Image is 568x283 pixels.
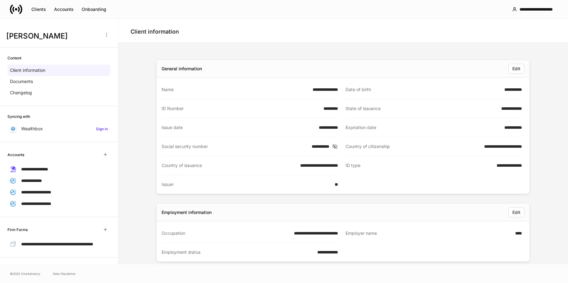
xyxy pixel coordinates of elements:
[78,4,110,14] button: Onboarding
[54,6,74,12] div: Accounts
[27,4,50,14] button: Clients
[162,143,308,150] div: Social security number
[7,65,110,76] a: Client information
[82,6,106,12] div: Onboarding
[162,230,290,236] div: Occupation
[7,76,110,87] a: Documents
[162,124,315,131] div: Issue date
[10,90,32,96] p: Changelog
[31,6,46,12] div: Clients
[346,124,501,131] div: Expiration date
[131,28,179,35] h4: Client information
[162,105,320,112] div: ID Number
[512,66,520,72] div: Edit
[508,64,524,74] button: Edit
[6,31,99,41] h3: [PERSON_NAME]
[7,114,30,119] h6: Syncing with
[50,4,78,14] button: Accounts
[53,271,76,276] a: Data Disclaimer
[162,181,331,188] div: Issuer
[7,227,28,233] h6: Firm Forms
[346,162,493,169] div: ID type
[162,162,296,169] div: Country of issuance
[512,209,520,216] div: Edit
[7,123,110,134] a: WealthboxSign in
[346,86,501,93] div: Date of birth
[162,66,202,72] div: General information
[346,143,480,150] div: Country of citizenship
[162,86,309,93] div: Name
[7,55,21,61] h6: Content
[162,249,314,255] div: Employment status
[10,67,45,73] p: Client information
[162,209,212,216] div: Employment information
[508,207,524,217] button: Edit
[7,87,110,98] a: Changelog
[10,78,33,85] p: Documents
[346,230,511,237] div: Employer name
[7,152,24,158] h6: Accounts
[346,105,497,112] div: State of issuance
[96,126,108,132] h6: Sign in
[10,271,40,276] span: © 2025 OneAdvisory
[21,126,43,132] p: Wealthbox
